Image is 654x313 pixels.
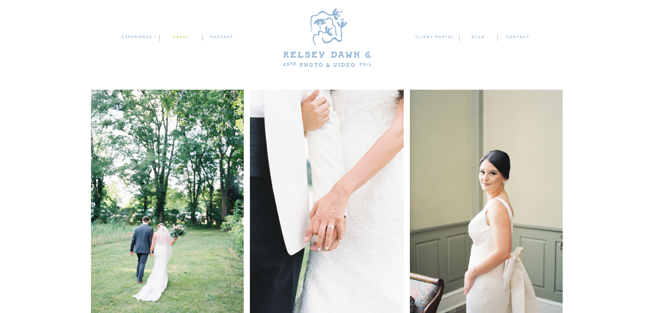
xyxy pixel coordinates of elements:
[506,34,530,41] a: contact
[203,34,241,41] a: podcast
[415,34,456,41] a: client portal
[122,34,155,40] a: experience
[160,34,203,41] a: ABOUT
[459,34,497,41] a: blog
